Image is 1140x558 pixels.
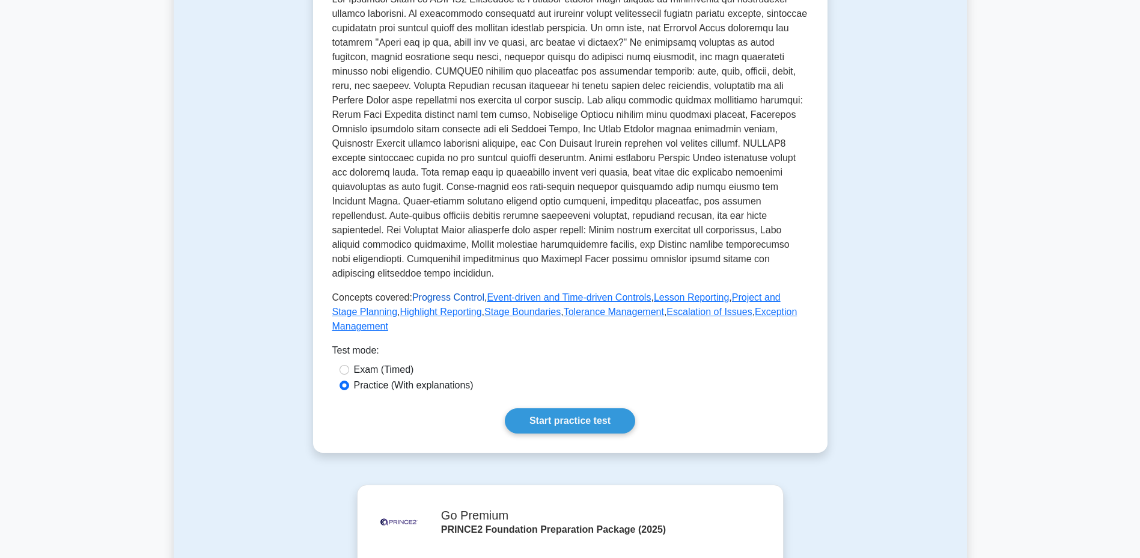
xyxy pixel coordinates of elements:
[654,292,729,302] a: Lesson Reporting
[332,290,808,334] p: Concepts covered: , , , , , , , ,
[332,343,808,363] div: Test mode:
[666,307,752,317] a: Escalation of Issues
[354,378,474,393] label: Practice (With explanations)
[400,307,481,317] a: Highlight Reporting
[505,408,635,434] a: Start practice test
[354,363,414,377] label: Exam (Timed)
[484,307,561,317] a: Stage Boundaries
[412,292,484,302] a: Progress Control
[487,292,651,302] a: Event-driven and Time-driven Controls
[564,307,664,317] a: Tolerance Management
